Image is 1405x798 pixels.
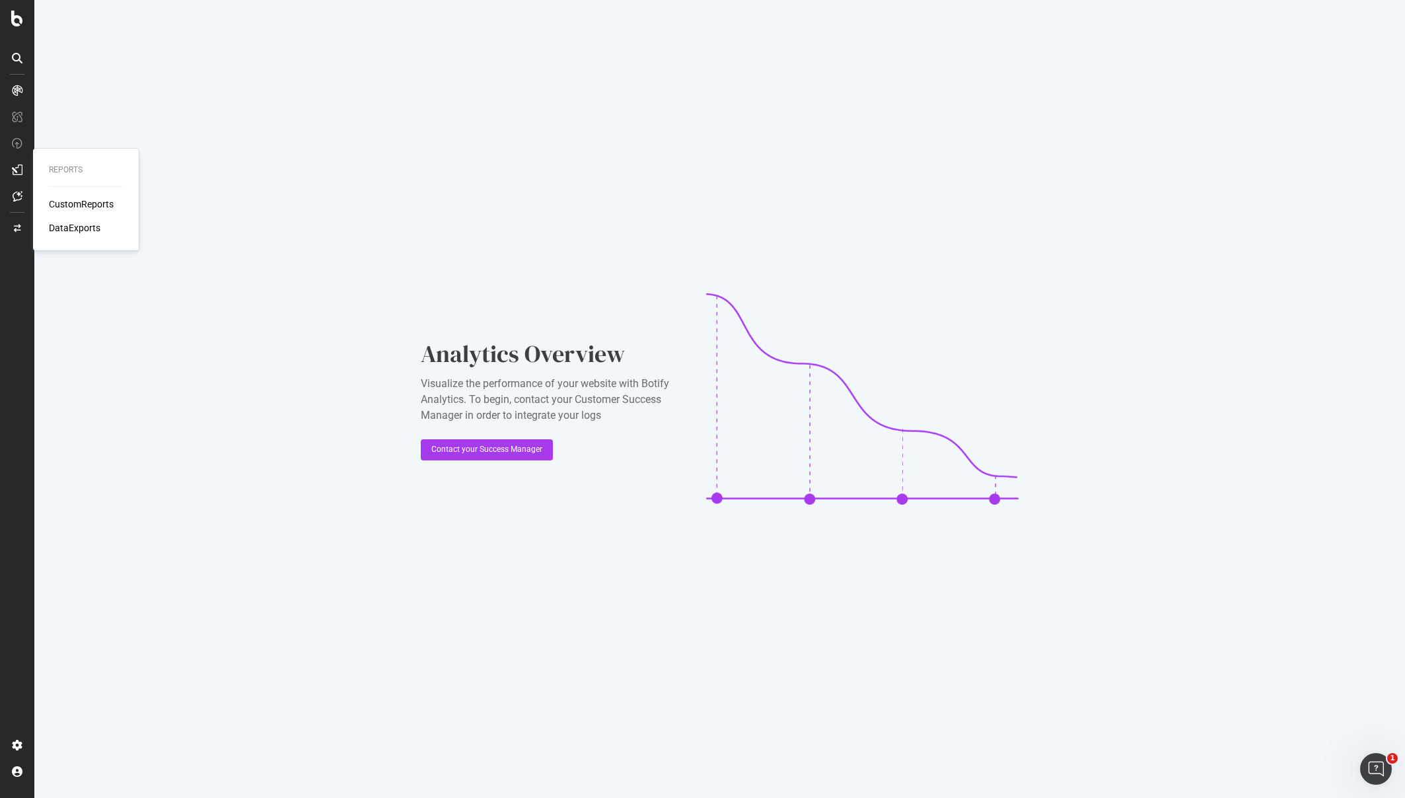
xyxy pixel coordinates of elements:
[421,376,685,423] div: Visualize the performance of your website with Botify Analytics. To begin, contact your Customer ...
[49,198,114,211] a: CustomReports
[49,164,123,176] div: Reports
[1387,753,1398,764] span: 1
[421,439,553,460] button: Contact your Success Manager
[1360,753,1392,785] iframe: Intercom live chat
[706,293,1018,505] img: CaL_T18e.png
[49,221,100,235] a: DataExports
[421,338,685,371] div: Analytics Overview
[431,444,542,455] div: Contact your Success Manager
